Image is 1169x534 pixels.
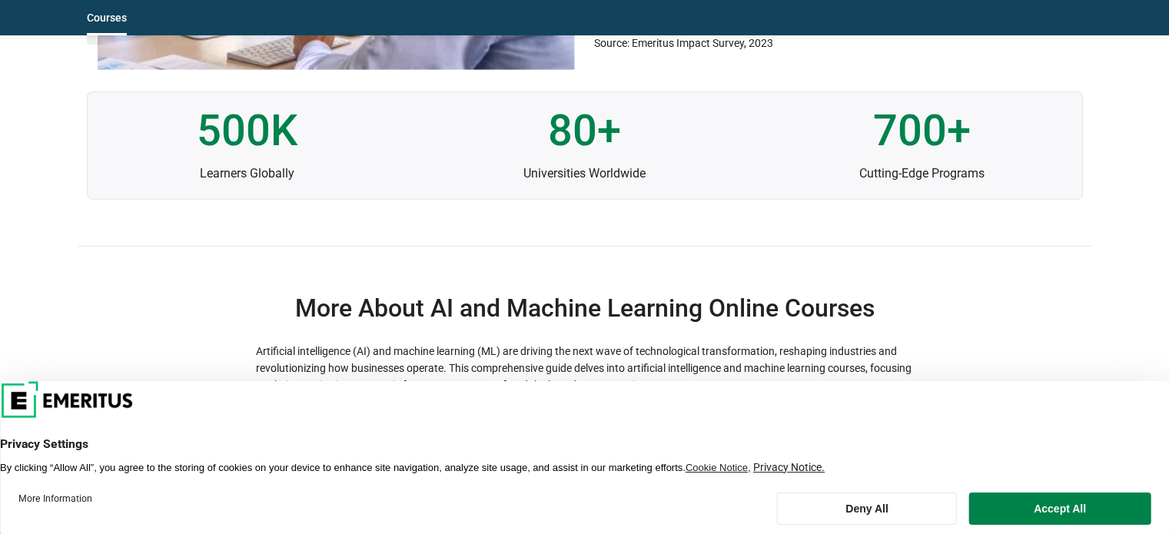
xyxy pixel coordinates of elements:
p: 700+ [762,108,1081,155]
h2: More About AI and Machine Learning Online Courses [256,293,914,323]
p: Learners Globally [88,164,407,184]
p: 80+ [425,108,744,155]
p: Universities Worldwide [425,164,744,184]
p: Source: Emeritus Impact Survey, 2023 [594,36,1083,51]
p: Artificial intelligence (AI) and machine learning (ML) are driving the next wave of technological... [256,343,914,394]
p: Cutting-Edge Programs [762,164,1081,184]
p: 500K [88,108,407,155]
